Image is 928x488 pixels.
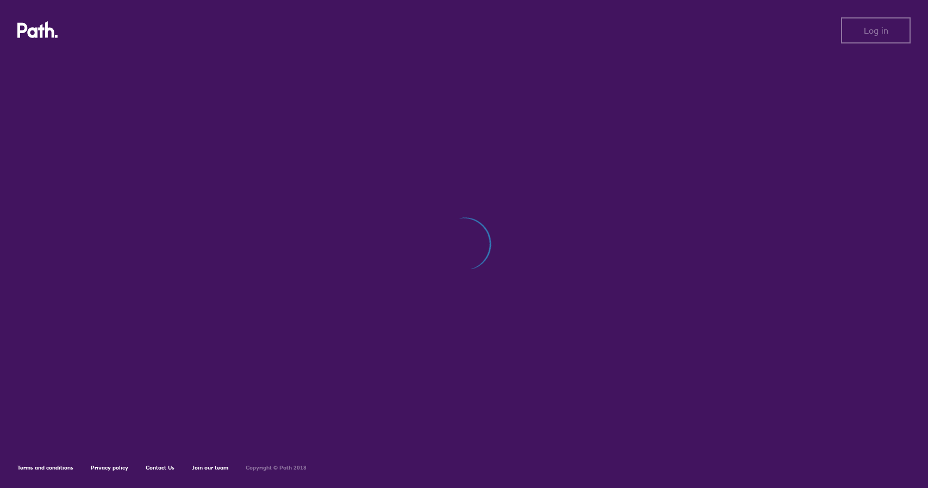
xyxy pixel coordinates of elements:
[91,464,128,471] a: Privacy policy
[192,464,228,471] a: Join our team
[17,464,73,471] a: Terms and conditions
[841,17,911,43] button: Log in
[246,465,307,471] h6: Copyright © Path 2018
[146,464,175,471] a: Contact Us
[864,26,888,35] span: Log in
